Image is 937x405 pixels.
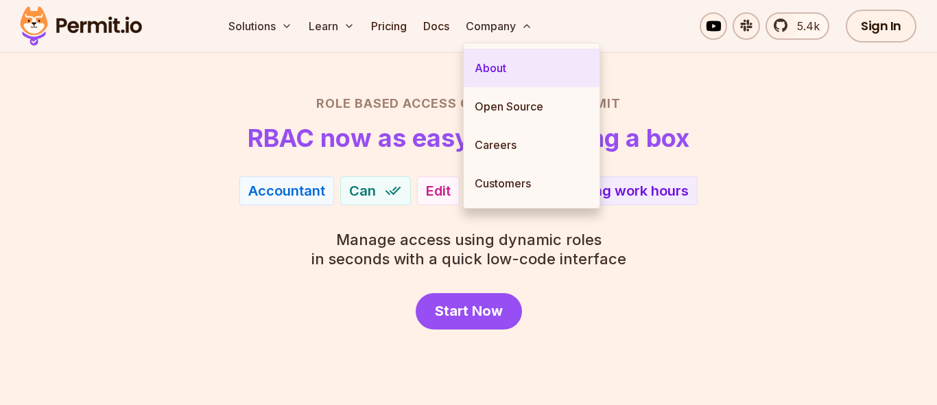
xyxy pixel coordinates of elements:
a: Sign In [846,10,916,43]
a: Open Source [464,87,600,126]
p: in seconds with a quick low-code interface [311,230,626,268]
div: Accountant [248,181,325,200]
button: Solutions [223,12,298,40]
a: Start Now [416,293,522,329]
span: Start Now [435,301,503,321]
span: 5.4k [789,18,820,34]
a: Customers [464,164,600,202]
span: Can [349,181,376,200]
h1: RBAC now as easy as checking a box [248,124,689,152]
a: Pricing [366,12,412,40]
h2: Role Based Access Control [33,94,904,113]
div: During work hours [567,181,689,200]
button: Company [460,12,538,40]
a: 5.4k [766,12,829,40]
a: Docs [418,12,455,40]
a: About [464,49,600,87]
img: Permit logo [14,3,148,49]
span: Manage access using dynamic roles [311,230,626,249]
div: Edit [426,181,451,200]
a: Careers [464,126,600,164]
button: Learn [303,12,360,40]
